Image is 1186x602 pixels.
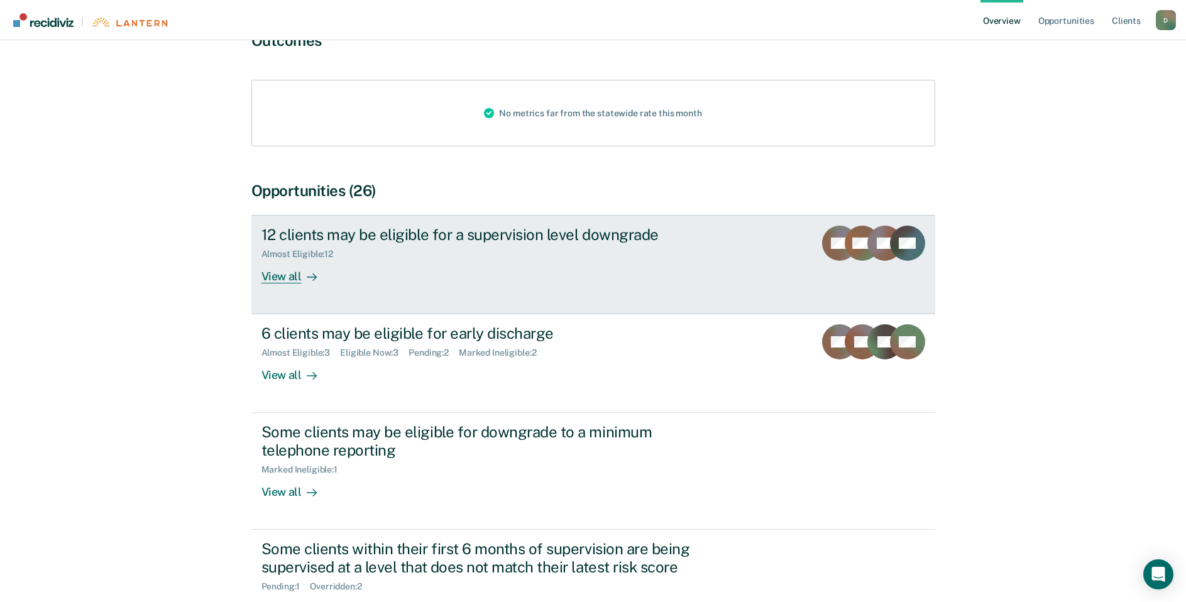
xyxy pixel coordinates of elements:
[251,413,935,530] a: Some clients may be eligible for downgrade to a minimum telephone reportingMarked Ineligible:1Vie...
[261,423,703,459] div: Some clients may be eligible for downgrade to a minimum telephone reporting
[1143,559,1173,589] div: Open Intercom Messenger
[261,260,332,284] div: View all
[251,182,935,200] div: Opportunities (26)
[409,348,459,358] div: Pending : 2
[474,80,711,146] div: No metrics far from the statewide rate this month
[251,31,935,50] div: Outcomes
[310,581,371,592] div: Overridden : 2
[1156,10,1176,30] div: D
[91,18,167,27] img: Lantern
[13,13,74,27] img: Recidiviz
[1156,10,1176,30] button: Profile dropdown button
[251,215,935,314] a: 12 clients may be eligible for a supervision level downgradeAlmost Eligible:12View all
[261,540,703,576] div: Some clients within their first 6 months of supervision are being supervised at a level that does...
[261,581,310,592] div: Pending : 1
[261,464,348,475] div: Marked Ineligible : 1
[251,314,935,413] a: 6 clients may be eligible for early dischargeAlmost Eligible:3Eligible Now:3Pending:2Marked Ineli...
[261,475,332,500] div: View all
[459,348,546,358] div: Marked Ineligible : 2
[261,348,341,358] div: Almost Eligible : 3
[261,358,332,383] div: View all
[261,226,703,244] div: 12 clients may be eligible for a supervision level downgrade
[74,16,91,27] span: |
[261,324,703,342] div: 6 clients may be eligible for early discharge
[340,348,409,358] div: Eligible Now : 3
[261,249,344,260] div: Almost Eligible : 12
